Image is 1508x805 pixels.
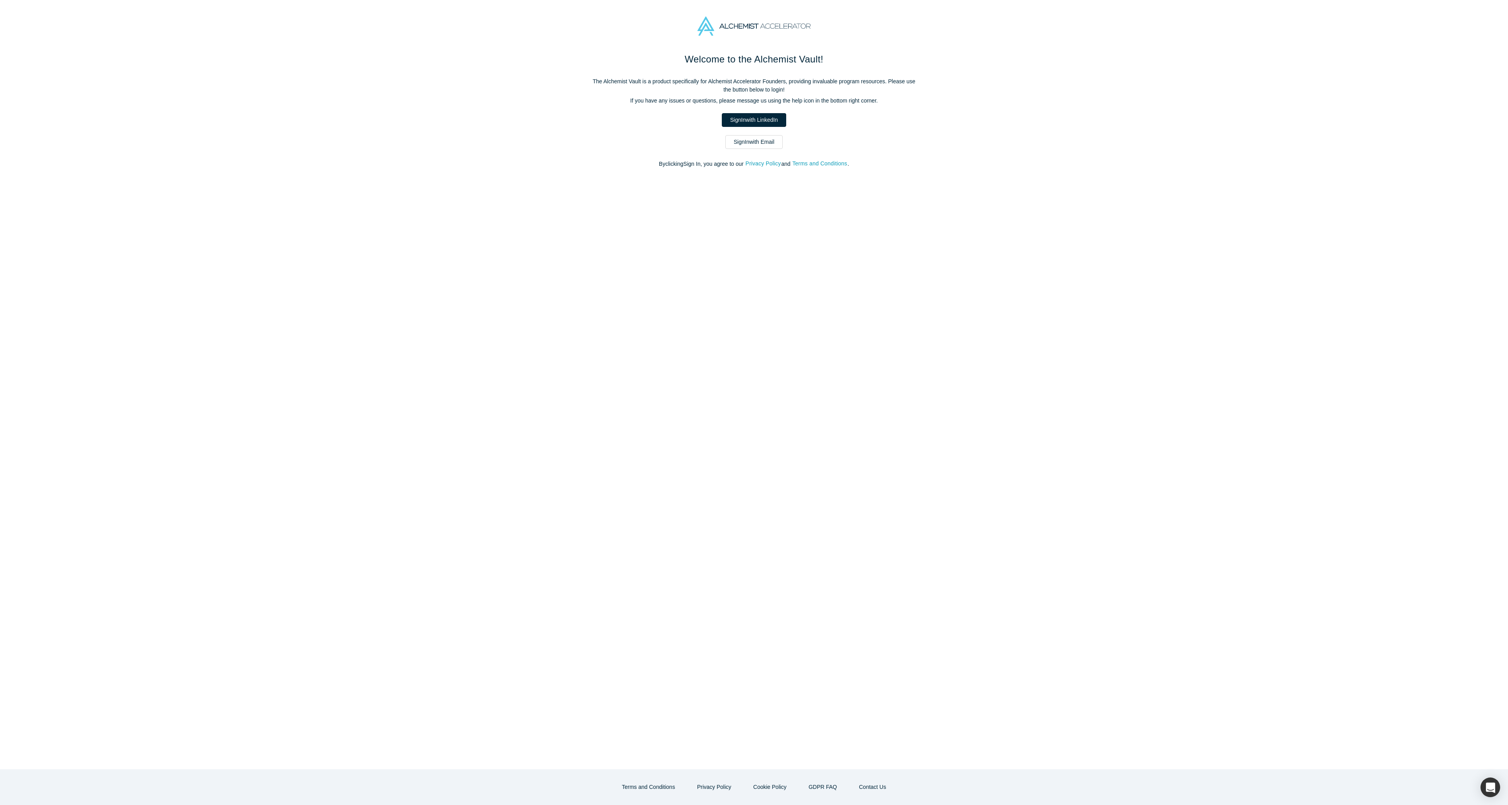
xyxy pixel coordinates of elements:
a: GDPR FAQ [800,780,845,794]
button: Cookie Policy [745,780,795,794]
p: If you have any issues or questions, please message us using the help icon in the bottom right co... [589,97,919,105]
a: SignInwith Email [725,135,783,149]
h1: Welcome to the Alchemist Vault! [589,52,919,66]
button: Privacy Policy [745,159,781,168]
button: Contact Us [851,780,894,794]
a: SignInwith LinkedIn [722,113,786,127]
p: The Alchemist Vault is a product specifically for Alchemist Accelerator Founders, providing inval... [589,77,919,94]
img: Alchemist Accelerator Logo [697,17,811,36]
button: Terms and Conditions [792,159,848,168]
button: Terms and Conditions [614,780,683,794]
button: Privacy Policy [689,780,739,794]
p: By clicking Sign In , you agree to our and . [589,160,919,168]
